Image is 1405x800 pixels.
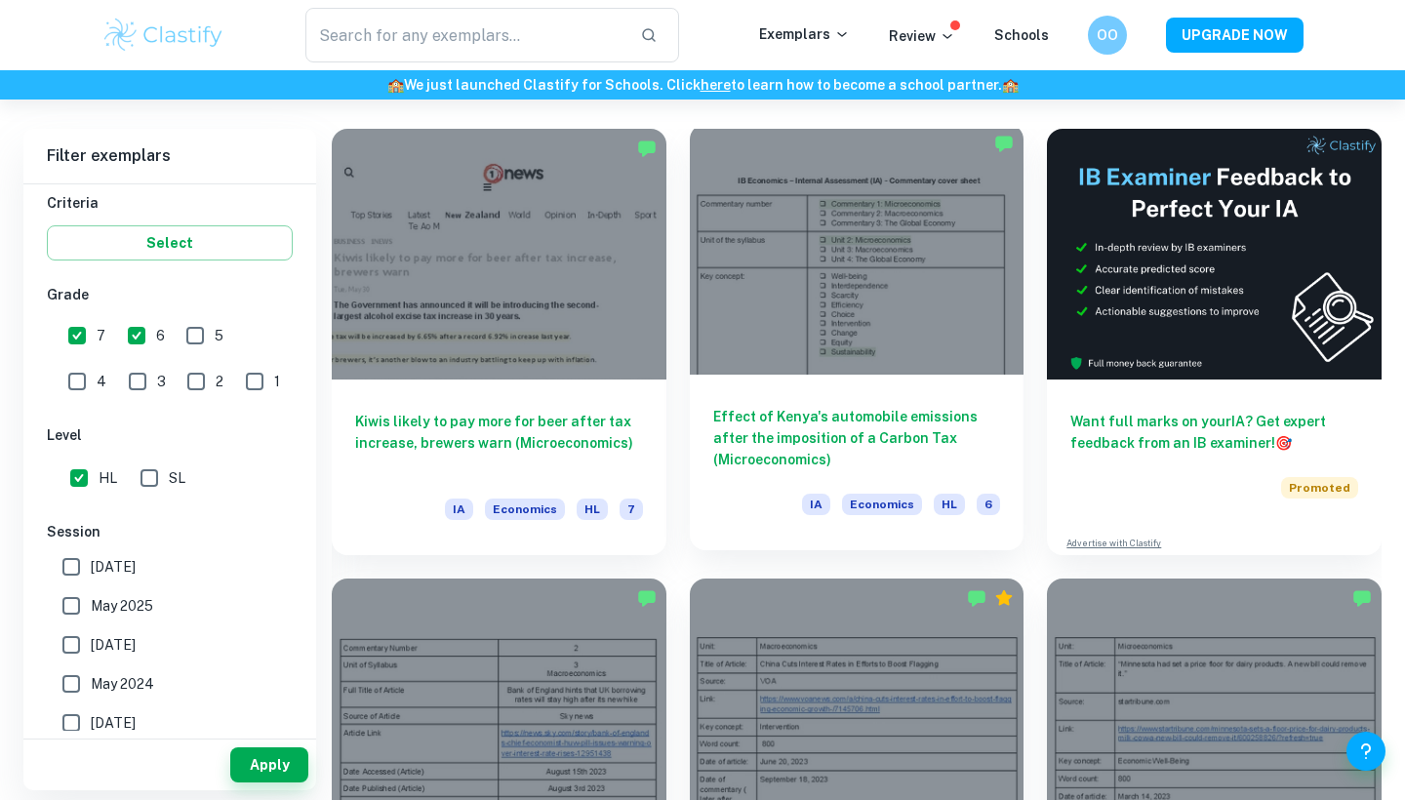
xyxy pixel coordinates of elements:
[934,494,965,515] span: HL
[1070,411,1358,454] h6: Want full marks on your IA ? Get expert feedback from an IB examiner!
[1346,732,1385,771] button: Help and Feedback
[637,588,657,608] img: Marked
[1097,24,1119,46] h6: OO
[91,634,136,656] span: [DATE]
[994,27,1049,43] a: Schools
[1002,77,1019,93] span: 🏫
[230,747,308,782] button: Apply
[802,494,830,515] span: IA
[305,8,624,62] input: Search for any exemplars...
[47,424,293,446] h6: Level
[701,77,731,93] a: here
[91,556,136,578] span: [DATE]
[713,406,1001,470] h6: Effect of Kenya's automobile emissions after the imposition of a Carbon Tax (Microeconomics)
[97,325,105,346] span: 7
[637,139,657,158] img: Marked
[1166,18,1304,53] button: UPGRADE NOW
[485,499,565,520] span: Economics
[216,371,223,392] span: 2
[889,25,955,47] p: Review
[97,371,106,392] span: 4
[157,371,166,392] span: 3
[387,77,404,93] span: 🏫
[577,499,608,520] span: HL
[994,588,1014,608] div: Premium
[842,494,922,515] span: Economics
[23,129,316,183] h6: Filter exemplars
[355,411,643,475] h6: Kiwis likely to pay more for beer after tax increase, brewers warn (Microeconomics)
[156,325,165,346] span: 6
[1281,477,1358,499] span: Promoted
[47,521,293,542] h6: Session
[1047,129,1382,380] img: Thumbnail
[620,499,643,520] span: 7
[47,284,293,305] h6: Grade
[169,467,185,489] span: SL
[967,588,986,608] img: Marked
[47,192,293,214] h6: Criteria
[1047,129,1382,555] a: Want full marks on yourIA? Get expert feedback from an IB examiner!PromotedAdvertise with Clastify
[1275,435,1292,451] span: 🎯
[91,712,136,734] span: [DATE]
[759,23,850,45] p: Exemplars
[445,499,473,520] span: IA
[47,225,293,260] button: Select
[994,134,1014,153] img: Marked
[1352,588,1372,608] img: Marked
[1088,16,1127,55] button: OO
[274,371,280,392] span: 1
[690,129,1024,555] a: Effect of Kenya's automobile emissions after the imposition of a Carbon Tax (Microeconomics)IAEco...
[4,74,1401,96] h6: We just launched Clastify for Schools. Click to learn how to become a school partner.
[99,467,117,489] span: HL
[91,595,153,617] span: May 2025
[101,16,225,55] img: Clastify logo
[977,494,1000,515] span: 6
[215,325,223,346] span: 5
[1066,537,1161,550] a: Advertise with Clastify
[91,673,154,695] span: May 2024
[332,129,666,555] a: Kiwis likely to pay more for beer after tax increase, brewers warn (Microeconomics)IAEconomicsHL7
